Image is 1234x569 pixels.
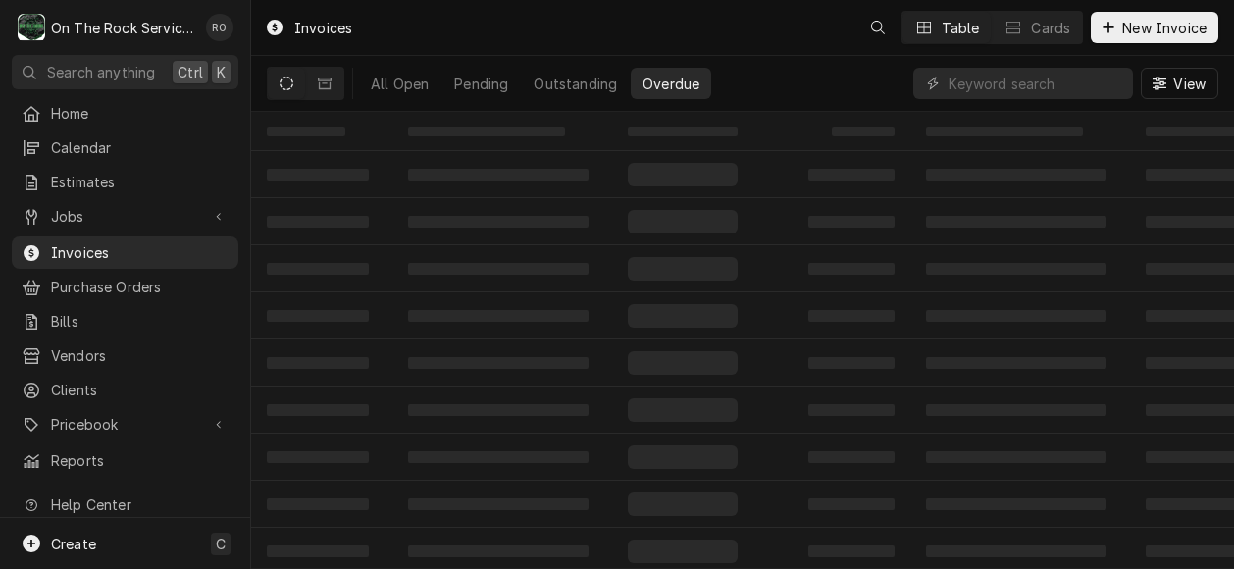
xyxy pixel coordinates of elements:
[267,169,369,181] span: ‌
[12,374,238,406] a: Clients
[408,169,589,181] span: ‌
[1141,68,1218,99] button: View
[178,62,203,82] span: Ctrl
[832,127,895,136] span: ‌
[1091,12,1218,43] button: New Invoice
[808,169,895,181] span: ‌
[534,74,617,94] div: Outstanding
[51,172,229,192] span: Estimates
[808,545,895,557] span: ‌
[408,357,589,369] span: ‌
[12,339,238,372] a: Vendors
[12,55,238,89] button: Search anythingCtrlK
[408,216,589,228] span: ‌
[808,404,895,416] span: ‌
[808,451,895,463] span: ‌
[628,398,738,422] span: ‌
[808,216,895,228] span: ‌
[47,62,155,82] span: Search anything
[808,498,895,510] span: ‌
[628,445,738,469] span: ‌
[51,380,229,400] span: Clients
[51,414,199,435] span: Pricebook
[408,263,589,275] span: ‌
[1118,18,1210,38] span: New Invoice
[12,489,238,521] a: Go to Help Center
[51,242,229,263] span: Invoices
[12,97,238,129] a: Home
[12,166,238,198] a: Estimates
[926,263,1106,275] span: ‌
[51,103,229,124] span: Home
[628,257,738,281] span: ‌
[808,263,895,275] span: ‌
[371,74,429,94] div: All Open
[51,536,96,552] span: Create
[628,492,738,516] span: ‌
[926,310,1106,322] span: ‌
[12,131,238,164] a: Calendar
[51,137,229,158] span: Calendar
[408,404,589,416] span: ‌
[643,74,699,94] div: Overdue
[18,14,45,41] div: On The Rock Services's Avatar
[206,14,233,41] div: Rich Ortega's Avatar
[12,408,238,440] a: Go to Pricebook
[926,357,1106,369] span: ‌
[12,236,238,269] a: Invoices
[808,310,895,322] span: ‌
[51,277,229,297] span: Purchase Orders
[267,545,369,557] span: ‌
[926,127,1083,136] span: ‌
[51,206,199,227] span: Jobs
[51,494,227,515] span: Help Center
[267,263,369,275] span: ‌
[408,310,589,322] span: ‌
[12,200,238,233] a: Go to Jobs
[267,498,369,510] span: ‌
[1169,74,1209,94] span: View
[628,540,738,563] span: ‌
[217,62,226,82] span: K
[926,404,1106,416] span: ‌
[408,545,589,557] span: ‌
[267,310,369,322] span: ‌
[18,14,45,41] div: O
[216,534,226,554] span: C
[267,216,369,228] span: ‌
[942,18,980,38] div: Table
[926,451,1106,463] span: ‌
[628,304,738,328] span: ‌
[926,216,1106,228] span: ‌
[628,127,738,136] span: ‌
[926,545,1106,557] span: ‌
[628,351,738,375] span: ‌
[926,498,1106,510] span: ‌
[267,404,369,416] span: ‌
[206,14,233,41] div: RO
[408,127,565,136] span: ‌
[862,12,894,43] button: Open search
[51,345,229,366] span: Vendors
[628,210,738,233] span: ‌
[408,451,589,463] span: ‌
[12,305,238,337] a: Bills
[267,451,369,463] span: ‌
[454,74,508,94] div: Pending
[628,163,738,186] span: ‌
[926,169,1106,181] span: ‌
[251,112,1234,569] table: Overdue Invoices List Loading
[1031,18,1070,38] div: Cards
[51,450,229,471] span: Reports
[408,498,589,510] span: ‌
[51,18,195,38] div: On The Rock Services
[12,444,238,477] a: Reports
[267,127,345,136] span: ‌
[808,357,895,369] span: ‌
[949,68,1123,99] input: Keyword search
[51,311,229,332] span: Bills
[12,271,238,303] a: Purchase Orders
[267,357,369,369] span: ‌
